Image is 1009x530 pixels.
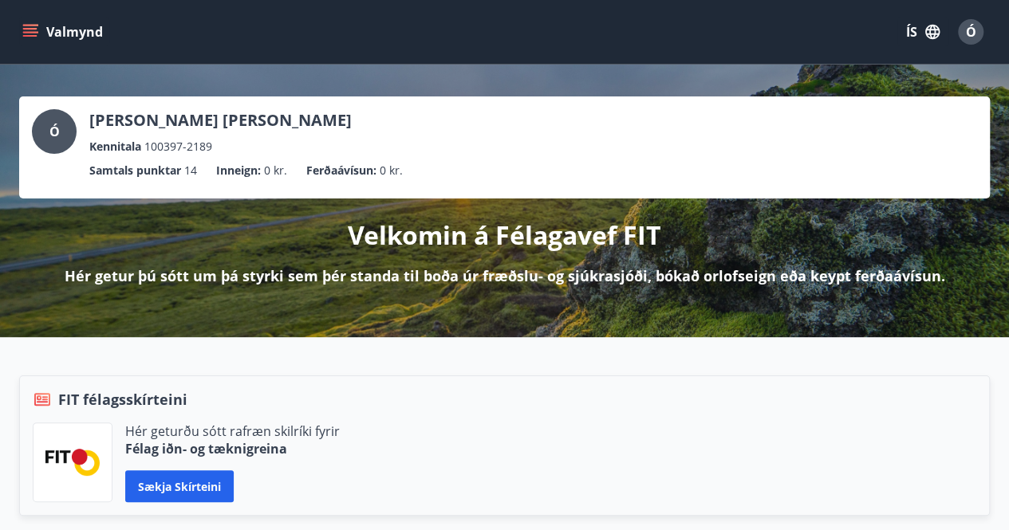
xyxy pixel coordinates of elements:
[216,162,261,179] p: Inneign :
[125,422,340,440] p: Hér geturðu sótt rafræn skilríki fyrir
[380,162,403,179] span: 0 kr.
[264,162,287,179] span: 0 kr.
[19,18,109,46] button: menu
[184,162,197,179] span: 14
[897,18,948,46] button: ÍS
[144,138,212,155] span: 100397-2189
[125,470,234,502] button: Sækja skírteini
[89,162,181,179] p: Samtals punktar
[49,123,60,140] span: Ó
[966,23,976,41] span: Ó
[89,109,352,132] p: [PERSON_NAME] [PERSON_NAME]
[45,449,100,475] img: FPQVkF9lTnNbbaRSFyT17YYeljoOGk5m51IhT0bO.png
[348,218,661,253] p: Velkomin á Félagavef FIT
[125,440,340,457] p: Félag iðn- og tæknigreina
[89,138,141,155] p: Kennitala
[65,265,945,286] p: Hér getur þú sótt um þá styrki sem þér standa til boða úr fræðslu- og sjúkrasjóði, bókað orlofsei...
[306,162,376,179] p: Ferðaávísun :
[58,389,187,410] span: FIT félagsskírteini
[952,13,990,51] button: Ó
